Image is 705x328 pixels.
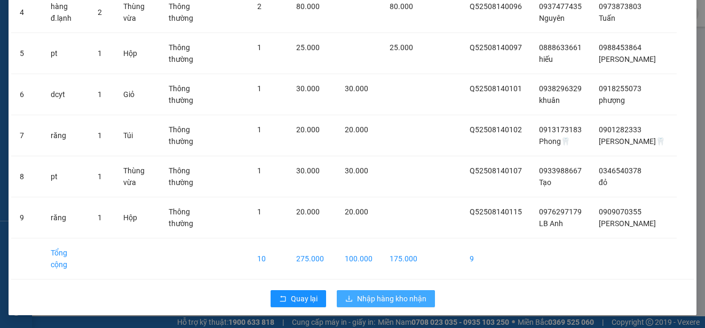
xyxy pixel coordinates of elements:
[98,90,102,99] span: 1
[42,197,89,238] td: răng
[115,33,160,74] td: Hộp
[296,43,320,52] span: 25.000
[599,43,641,52] span: 0988453864
[599,96,625,105] span: phượng
[599,84,641,93] span: 0918255073
[257,84,262,93] span: 1
[345,84,368,93] span: 30.000
[470,207,522,216] span: Q52508140115
[42,115,89,156] td: răng
[257,125,262,134] span: 1
[83,11,159,21] p: Nhận:
[160,197,213,238] td: Thông thường
[11,115,42,156] td: 7
[115,115,160,156] td: Túi
[539,14,565,22] span: Nguyên
[470,43,522,52] span: Q52508140097
[539,2,582,11] span: 0937477435
[98,49,102,58] span: 1
[345,295,353,303] span: download
[599,2,641,11] span: 0973873803
[599,166,641,175] span: 0346540378
[11,33,42,74] td: 5
[539,96,560,105] span: khuân
[11,197,42,238] td: 9
[296,207,320,216] span: 20.000
[115,156,160,197] td: Thùng vừa
[98,172,102,181] span: 1
[257,2,262,11] span: 2
[381,238,426,279] td: 175.000
[296,125,320,134] span: 20.000
[539,166,582,175] span: 0933988667
[599,178,607,187] span: đỏ
[539,84,582,93] span: 0938296329
[42,238,89,279] td: Tổng cộng
[42,156,89,197] td: pt
[279,295,287,303] span: rollback
[599,219,656,228] span: [PERSON_NAME]
[147,74,159,85] span: 10
[539,125,582,134] span: 0913173183
[357,293,426,305] span: Nhập hàng kho nhận
[599,207,641,216] span: 0909070355
[115,197,160,238] td: Hộp
[470,2,522,11] span: Q52508140096
[83,23,123,33] span: Cây đề SG
[257,166,262,175] span: 1
[4,23,30,33] span: cây đề
[83,35,131,45] span: 0339953992
[271,290,326,307] button: rollbackQuay lại
[296,166,320,175] span: 30.000
[470,166,522,175] span: Q52508140107
[599,14,615,22] span: Tuấn
[42,33,89,74] td: pt
[345,207,368,216] span: 20.000
[599,55,656,63] span: [PERSON_NAME]
[539,178,551,187] span: Tạo
[17,54,49,64] span: 150.000
[539,137,570,146] span: Phong🦷
[42,74,89,115] td: dcyt
[4,69,73,90] span: 5 - Bọc (củ cải), 5 - Bọc (nấm rơm)
[288,238,336,279] td: 275.000
[539,43,582,52] span: 0888633661
[390,43,413,52] span: 25.000
[160,115,213,156] td: Thông thường
[539,55,553,63] span: hiếu
[11,74,42,115] td: 6
[249,238,288,279] td: 10
[470,125,522,134] span: Q52508140102
[30,11,59,21] span: Mỹ Tho
[96,54,100,64] span: 0
[470,84,522,93] span: Q52508140101
[98,131,102,140] span: 1
[160,33,213,74] td: Thông thường
[345,166,368,175] span: 30.000
[296,2,320,11] span: 80.000
[257,207,262,216] span: 1
[115,74,160,115] td: Giỏ
[98,213,102,222] span: 1
[461,238,530,279] td: 9
[539,219,563,228] span: LB Anh
[160,156,213,197] td: Thông thường
[105,11,132,21] span: Quận 5
[291,293,318,305] span: Quay lại
[337,290,435,307] button: downloadNhập hàng kho nhận
[390,2,413,11] span: 80.000
[160,74,213,115] td: Thông thường
[4,52,82,66] td: CR:
[599,137,665,146] span: [PERSON_NAME]🦷
[296,84,320,93] span: 30.000
[82,52,159,66] td: CC:
[4,11,81,21] p: Gửi từ:
[4,35,52,45] span: 0818204370
[599,125,641,134] span: 0901282333
[539,207,582,216] span: 0976297179
[257,43,262,52] span: 1
[98,8,102,17] span: 2
[134,75,147,85] span: SL:
[11,156,42,197] td: 8
[345,125,368,134] span: 20.000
